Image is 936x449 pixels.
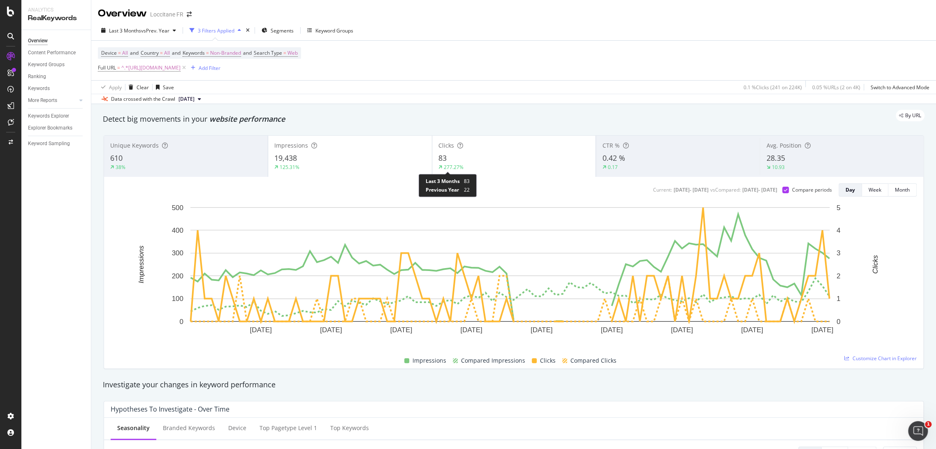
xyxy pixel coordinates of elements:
[438,141,454,149] span: Clicks
[110,141,159,149] span: Unique Keywords
[895,186,910,193] div: Month
[540,356,556,366] span: Clicks
[896,110,924,121] div: legacy label
[98,7,147,21] div: Overview
[160,49,163,56] span: =
[871,84,929,91] div: Switch to Advanced Mode
[464,178,470,185] span: 83
[164,47,170,59] span: All
[531,326,553,333] text: [DATE]
[258,24,297,37] button: Segments
[811,326,834,333] text: [DATE]
[444,164,463,171] div: 277.27%
[28,112,85,120] a: Keywords Explorer
[741,326,763,333] text: [DATE]
[844,355,917,362] a: Customize Chart in Explorer
[28,84,85,93] a: Keywords
[710,186,741,193] div: vs Compared :
[602,153,625,163] span: 0.42 %
[228,424,246,432] div: Device
[438,153,447,163] span: 83
[186,24,244,37] button: 3 Filters Applied
[163,424,215,432] div: Branded Keywords
[836,295,840,303] text: 1
[28,60,65,69] div: Keyword Groups
[198,27,234,34] div: 3 Filters Applied
[304,24,357,37] button: Keyword Groups
[28,49,76,57] div: Content Performance
[199,65,220,72] div: Add Filter
[28,60,85,69] a: Keyword Groups
[315,27,353,34] div: Keyword Groups
[925,421,931,428] span: 1
[141,27,169,34] span: vs Prev. Year
[109,84,122,91] div: Apply
[836,204,840,211] text: 5
[28,49,85,57] a: Content Performance
[283,49,286,56] span: =
[390,326,412,333] text: [DATE]
[330,424,369,432] div: Top Keywords
[320,326,342,333] text: [DATE]
[28,96,77,105] a: More Reports
[839,183,862,197] button: Day
[28,112,69,120] div: Keywords Explorer
[172,272,183,280] text: 200
[274,141,308,149] span: Impressions
[570,356,616,366] span: Compared Clicks
[187,12,192,17] div: arrow-right-arrow-left
[28,7,84,14] div: Analytics
[254,49,282,56] span: Search Type
[742,186,777,193] div: [DATE] - [DATE]
[98,81,122,94] button: Apply
[836,227,840,234] text: 4
[210,47,241,59] span: Non-Branded
[28,72,46,81] div: Ranking
[172,227,183,234] text: 400
[175,94,204,104] button: [DATE]
[908,421,928,441] iframe: Intercom live chat
[744,84,802,91] div: 0.1 % Clicks ( 241 on 224K )
[178,95,195,103] span: 2025 Aug. 9th
[846,186,855,193] div: Day
[607,164,617,171] div: 0.17
[853,355,917,362] span: Customize Chart in Explorer
[871,255,879,274] text: Clicks
[460,326,482,333] text: [DATE]
[188,63,220,73] button: Add Filter
[206,49,209,56] span: =
[888,183,917,197] button: Month
[28,14,84,23] div: RealKeywords
[602,141,619,149] span: CTR %
[412,356,446,366] span: Impressions
[111,95,175,103] div: Data crossed with the Crawl
[862,183,888,197] button: Week
[766,141,801,149] span: Avg. Position
[28,37,48,45] div: Overview
[461,356,525,366] span: Compared Impressions
[183,49,205,56] span: Keywords
[244,26,251,35] div: times
[180,317,183,325] text: 0
[259,424,317,432] div: Top pagetype Level 1
[28,96,57,105] div: More Reports
[137,84,149,91] div: Clear
[116,164,125,171] div: 38%
[766,153,785,163] span: 28.35
[110,153,123,163] span: 610
[464,186,470,193] span: 22
[426,178,460,185] span: Last 3 Months
[163,84,174,91] div: Save
[172,295,183,303] text: 100
[674,186,709,193] div: [DATE] - [DATE]
[117,424,150,432] div: Seasonality
[671,326,693,333] text: [DATE]
[812,84,860,91] div: 0.05 % URLs ( 2 on 4K )
[130,49,139,56] span: and
[98,64,116,71] span: Full URL
[274,153,297,163] span: 19,438
[869,186,881,193] div: Week
[28,139,70,148] div: Keyword Sampling
[426,186,459,193] span: Previous Year
[172,249,183,257] text: 300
